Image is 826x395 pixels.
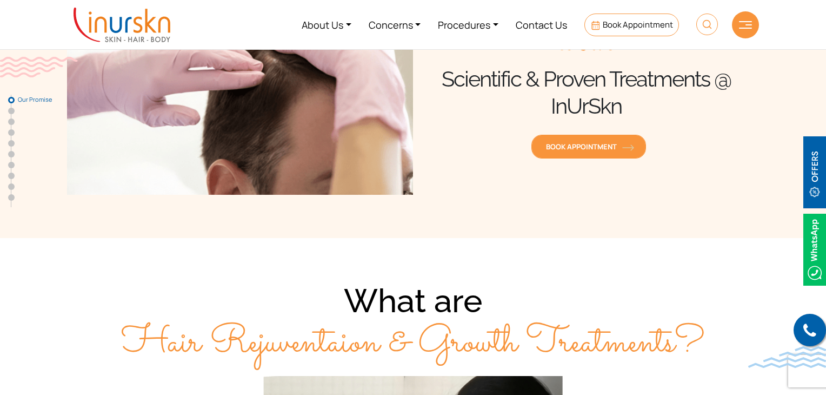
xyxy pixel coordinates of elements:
[429,4,507,45] a: Procedures
[603,19,673,30] span: Book Appointment
[507,4,576,45] a: Contact Us
[696,14,718,35] img: HeaderSearch
[803,214,826,286] img: Whatsappicon
[748,346,826,368] img: bluewave
[803,136,826,208] img: offerBt
[67,281,759,367] h2: What are
[18,96,72,103] span: Our Promise
[360,4,430,45] a: Concerns
[293,4,360,45] a: About Us
[8,97,15,103] a: Our Promise
[122,315,705,372] span: Hair Rejuventaion & Growth Treatments?
[546,142,631,152] span: Book Appointment
[739,21,752,29] img: hamLine.svg
[584,14,679,36] a: Book Appointment
[622,144,634,151] img: orange-arrow
[803,243,826,255] a: Whatsappicon
[74,8,170,42] img: inurskn-logo
[413,65,759,120] h1: Scientific & Proven Treatments @ InUrSkn
[531,135,646,159] a: Book Appointmentorange-arrow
